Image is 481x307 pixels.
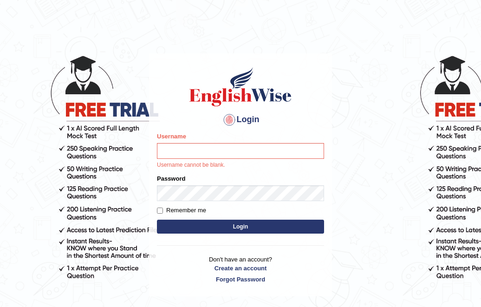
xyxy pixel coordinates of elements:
[157,132,186,141] label: Username
[157,208,163,214] input: Remember me
[157,275,324,284] a: Forgot Password
[188,66,293,108] img: Logo of English Wise sign in for intelligent practice with AI
[157,174,185,183] label: Password
[157,112,324,127] h4: Login
[157,255,324,284] p: Don't have an account?
[157,264,324,273] a: Create an account
[157,220,324,234] button: Login
[157,206,206,215] label: Remember me
[157,161,324,170] p: Username cannot be blank.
